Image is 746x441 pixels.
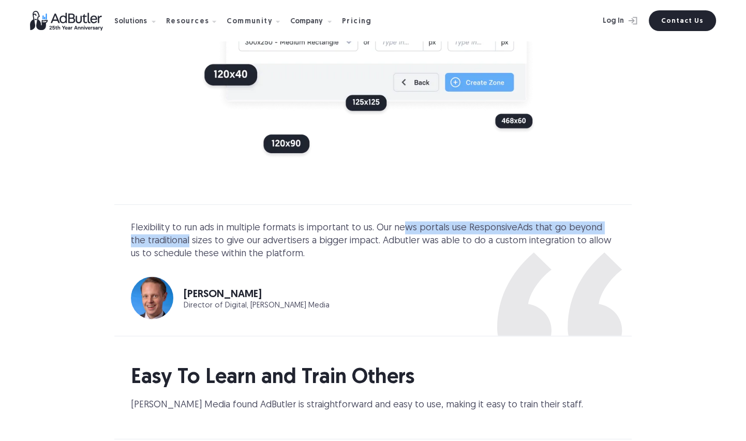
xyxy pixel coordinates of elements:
[131,399,615,411] p: [PERSON_NAME] Media found AdButler is straightforward and easy to use, making it easy to train th...
[184,287,330,302] div: [PERSON_NAME]
[227,18,273,25] div: Community
[131,222,615,261] div: Flexibility to run ads in multiple formats is important to us. Our news portals use ResponsiveAds...
[575,10,643,31] a: Log In
[649,10,716,31] a: Contact Us
[114,18,147,25] div: Solutions
[342,16,380,25] a: Pricing
[184,302,330,310] div: Director of Digital, [PERSON_NAME] Media
[290,18,323,25] div: Company
[131,363,615,392] h2: Easy To Learn and Train Others
[166,18,210,25] div: Resources
[342,18,372,25] div: Pricing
